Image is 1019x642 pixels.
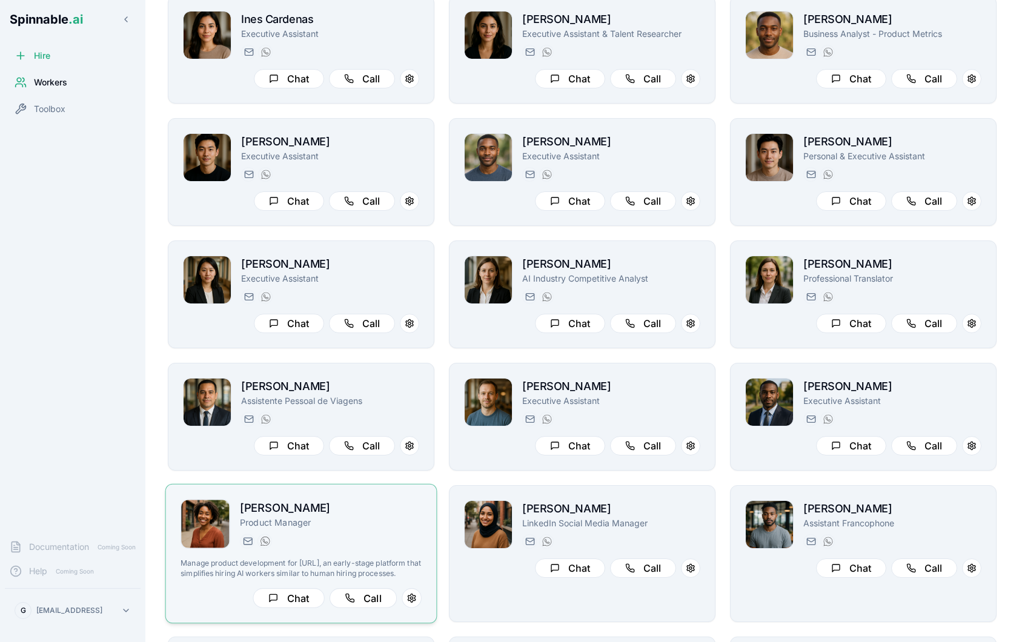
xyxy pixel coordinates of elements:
[820,412,835,426] button: WhatsApp
[465,501,512,548] img: Elena Patterson
[241,45,256,59] button: Send email to ines.cardenas@getspinnable.ai
[253,588,324,608] button: Chat
[34,103,65,115] span: Toolbox
[29,541,89,553] span: Documentation
[258,290,273,304] button: WhatsApp
[522,273,700,285] p: AI Industry Competitive Analyst
[823,537,833,546] img: WhatsApp
[522,11,700,28] h2: [PERSON_NAME]
[329,436,395,455] button: Call
[330,588,397,608] button: Call
[539,167,554,182] button: WhatsApp
[823,414,833,424] img: WhatsApp
[610,314,676,333] button: Call
[535,191,605,211] button: Chat
[803,412,818,426] button: Send email to deandre.johnson@getspinnable.ai
[68,12,83,27] span: .ai
[820,534,835,549] button: WhatsApp
[184,134,231,181] img: Duc Goto
[240,499,422,517] h2: [PERSON_NAME]
[542,47,552,57] img: WhatsApp
[820,45,835,59] button: WhatsApp
[241,150,419,162] p: Executive Assistant
[803,517,981,529] p: Assistant Francophone
[610,69,676,88] button: Call
[803,395,981,407] p: Executive Assistant
[241,11,419,28] h2: Ines Cardenas
[184,379,231,426] img: Dominic Singh
[240,517,422,529] p: Product Manager
[254,314,324,333] button: Chat
[803,11,981,28] h2: [PERSON_NAME]
[746,12,793,59] img: Jonas Berg
[803,378,981,395] h2: [PERSON_NAME]
[803,500,981,517] h2: [PERSON_NAME]
[746,501,793,548] img: Maxime Dubois
[261,47,271,57] img: WhatsApp
[539,290,554,304] button: WhatsApp
[542,414,552,424] img: WhatsApp
[258,412,273,426] button: WhatsApp
[258,45,273,59] button: WhatsApp
[329,314,395,333] button: Call
[241,395,419,407] p: Assistente Pessoal de Viagens
[803,28,981,40] p: Business Analyst - Product Metrics
[261,536,270,546] img: WhatsApp
[535,558,605,578] button: Chat
[10,598,136,623] button: G[EMAIL_ADDRESS]
[891,69,957,88] button: Call
[803,167,818,182] button: Send email to kaito.ahn@getspinnable.ai
[803,150,981,162] p: Personal & Executive Assistant
[746,256,793,303] img: Ingrid Gruber
[820,167,835,182] button: WhatsApp
[803,256,981,273] h2: [PERSON_NAME]
[891,314,957,333] button: Call
[36,606,102,615] p: [EMAIL_ADDRESS]
[241,256,419,273] h2: [PERSON_NAME]
[542,292,552,302] img: WhatsApp
[241,167,256,182] button: Send email to duc.goto@getspinnable.ai
[891,558,957,578] button: Call
[816,69,886,88] button: Chat
[823,292,833,302] img: WhatsApp
[465,256,512,303] img: Anna Larsen
[610,558,676,578] button: Call
[241,273,419,285] p: Executive Assistant
[465,12,512,59] img: Ana Herrera
[258,167,273,182] button: WhatsApp
[181,558,422,578] p: Manage product development for [URL], an early-stage platform that simplifies hiring AI workers s...
[539,45,554,59] button: WhatsApp
[522,150,700,162] p: Executive Assistant
[542,537,552,546] img: WhatsApp
[522,378,700,395] h2: [PERSON_NAME]
[891,436,957,455] button: Call
[522,395,700,407] p: Executive Assistant
[816,314,886,333] button: Chat
[329,191,395,211] button: Call
[21,606,26,615] span: G
[539,412,554,426] button: WhatsApp
[803,534,818,549] button: Send email to maxime.dubois@getspinnable.ai
[816,436,886,455] button: Chat
[34,50,50,62] span: Hire
[820,290,835,304] button: WhatsApp
[241,378,419,395] h2: [PERSON_NAME]
[94,541,139,553] span: Coming Soon
[241,133,419,150] h2: [PERSON_NAME]
[181,500,230,548] img: Taylor Mitchell
[803,45,818,59] button: Send email to jonas.berg@getspinnable.ai
[34,76,67,88] span: Workers
[522,412,537,426] button: Send email to john.blackwood@getspinnable.ai
[29,565,47,577] span: Help
[522,500,700,517] h2: [PERSON_NAME]
[803,290,818,304] button: Send email to lucy.young@getspinnable.ai
[535,436,605,455] button: Chat
[522,28,700,40] p: Executive Assistant & Talent Researcher
[329,69,395,88] button: Call
[522,133,700,150] h2: [PERSON_NAME]
[184,256,231,303] img: Malia Ferreira
[261,414,271,424] img: WhatsApp
[746,134,793,181] img: Kaito Ahn
[241,28,419,40] p: Executive Assistant
[241,290,256,304] button: Send email to toby.moreau@getspinnable.ai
